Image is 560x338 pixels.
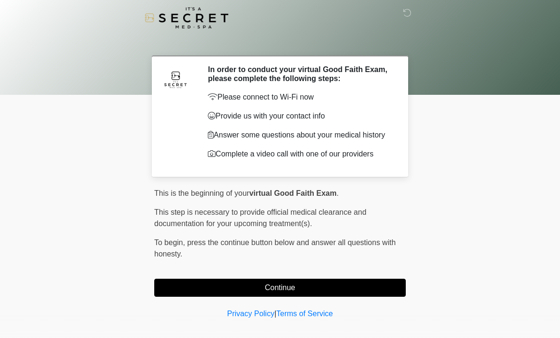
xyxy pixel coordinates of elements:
p: Provide us with your contact info [208,110,392,122]
img: It's A Secret Med Spa Logo [145,7,228,28]
strong: virtual Good Faith Exam [249,189,336,197]
p: Please connect to Wi-Fi now [208,91,392,103]
p: Complete a video call with one of our providers [208,148,392,160]
span: This step is necessary to provide official medical clearance and documentation for your upcoming ... [154,208,366,228]
img: Agent Avatar [161,65,190,93]
h1: ‎ ‎ [147,34,413,52]
span: This is the beginning of your [154,189,249,197]
span: . [336,189,338,197]
a: Terms of Service [276,310,333,318]
button: Continue [154,279,406,297]
p: Answer some questions about your medical history [208,129,392,141]
span: press the continue button below and answer all questions with honesty. [154,238,396,258]
span: To begin, [154,238,187,247]
h2: In order to conduct your virtual Good Faith Exam, please complete the following steps: [208,65,392,83]
a: | [274,310,276,318]
a: Privacy Policy [227,310,275,318]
